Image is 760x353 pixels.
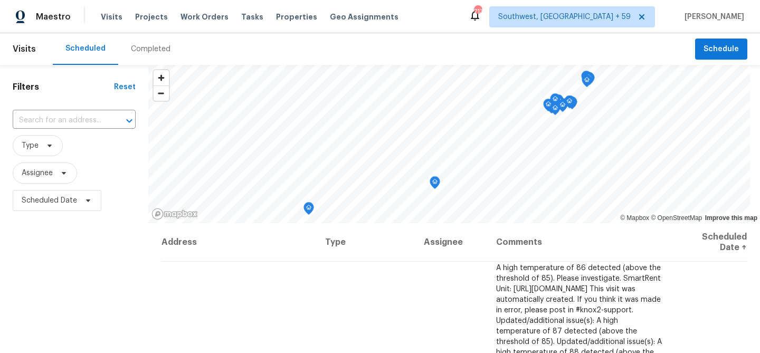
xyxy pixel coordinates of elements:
[557,99,568,116] div: Map marker
[148,65,750,223] canvas: Map
[154,86,169,101] span: Zoom out
[180,12,229,22] span: Work Orders
[651,214,702,222] a: OpenStreetMap
[564,96,575,112] div: Map marker
[543,99,554,115] div: Map marker
[680,12,744,22] span: [PERSON_NAME]
[567,97,577,113] div: Map marker
[705,214,757,222] a: Improve this map
[36,12,71,22] span: Maestro
[122,113,137,128] button: Open
[695,39,747,60] button: Schedule
[550,102,560,119] div: Map marker
[154,85,169,101] button: Zoom out
[154,70,169,85] button: Zoom in
[241,13,263,21] span: Tasks
[161,223,317,262] th: Address
[672,223,747,262] th: Scheduled Date ↑
[151,208,198,220] a: Mapbox homepage
[317,223,415,262] th: Type
[131,44,170,54] div: Completed
[704,43,739,56] span: Schedule
[415,223,488,262] th: Assignee
[22,140,39,151] span: Type
[565,96,575,112] div: Map marker
[430,176,440,193] div: Map marker
[550,93,560,110] div: Map marker
[13,37,36,61] span: Visits
[101,12,122,22] span: Visits
[22,168,53,178] span: Assignee
[13,82,114,92] h1: Filters
[488,223,672,262] th: Comments
[474,6,481,17] div: 713
[498,12,631,22] span: Southwest, [GEOGRAPHIC_DATA] + 59
[583,72,594,88] div: Map marker
[135,12,168,22] span: Projects
[581,71,592,87] div: Map marker
[584,72,595,89] div: Map marker
[620,214,649,222] a: Mapbox
[276,12,317,22] span: Properties
[303,202,314,218] div: Map marker
[330,12,398,22] span: Geo Assignments
[22,195,77,206] span: Scheduled Date
[13,112,106,129] input: Search for an address...
[553,94,564,111] div: Map marker
[114,82,136,92] div: Reset
[582,74,592,91] div: Map marker
[65,43,106,54] div: Scheduled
